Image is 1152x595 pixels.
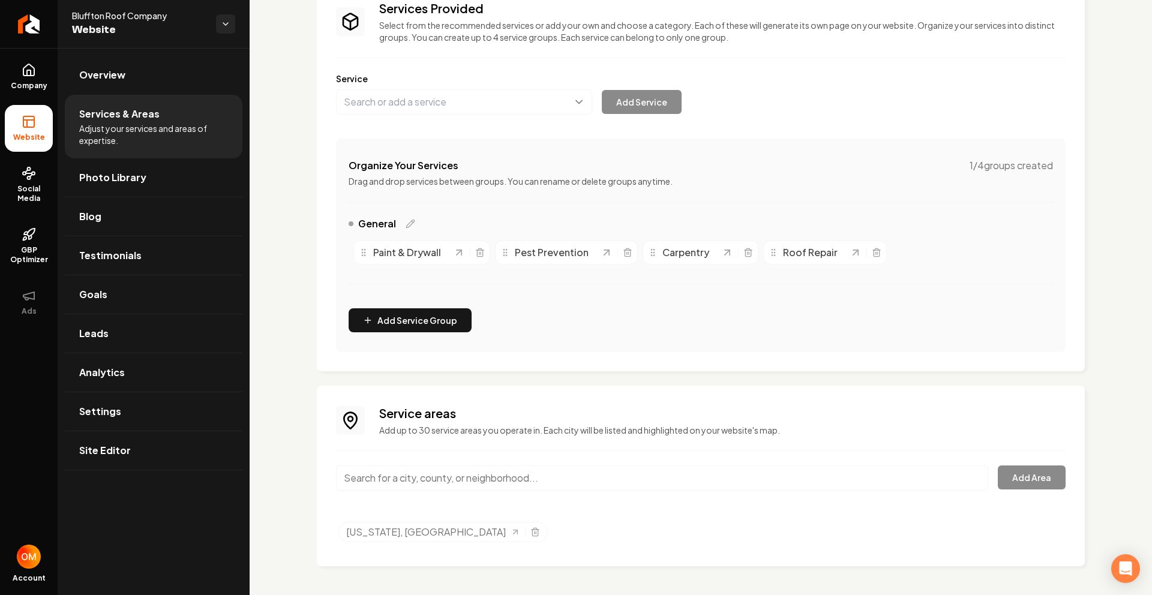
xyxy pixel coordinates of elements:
[358,217,396,231] span: General
[65,392,242,431] a: Settings
[5,279,53,326] button: Ads
[65,236,242,275] a: Testimonials
[349,308,472,332] button: Add Service Group
[1111,554,1140,583] div: Open Intercom Messenger
[662,245,709,260] span: Carpentry
[8,133,50,142] span: Website
[5,53,53,100] a: Company
[783,245,838,260] span: Roof Repair
[65,158,242,197] a: Photo Library
[349,158,458,173] h4: Organize Your Services
[79,107,160,121] span: Services & Areas
[379,405,1066,422] h3: Service areas
[18,14,40,34] img: Rebolt Logo
[17,545,41,569] button: Open user button
[65,314,242,353] a: Leads
[648,245,721,260] div: Carpentry
[79,209,101,224] span: Blog
[500,245,601,260] div: Pest Prevention
[970,158,1053,173] span: 1 / 4 groups created
[379,19,1066,43] p: Select from the recommended services or add your own and choose a category. Each of these will ge...
[769,245,850,260] div: Roof Repair
[6,81,52,91] span: Company
[5,184,53,203] span: Social Media
[338,522,1066,547] ul: Selected tags
[79,326,109,341] span: Leads
[79,122,228,146] span: Adjust your services and areas of expertise.
[336,465,988,491] input: Search for a city, county, or neighborhood...
[65,275,242,314] a: Goals
[515,245,589,260] span: Pest Prevention
[65,56,242,94] a: Overview
[5,218,53,274] a: GBP Optimizer
[65,431,242,470] a: Site Editor
[72,10,206,22] span: Bluffton Roof Company
[72,22,206,38] span: Website
[379,424,1066,436] p: Add up to 30 service areas you operate in. Each city will be listed and highlighted on your websi...
[65,197,242,236] a: Blog
[349,175,1053,187] p: Drag and drop services between groups. You can rename or delete groups anytime.
[65,353,242,392] a: Analytics
[79,170,146,185] span: Photo Library
[373,245,441,260] span: Paint & Drywall
[79,248,142,263] span: Testimonials
[79,68,125,82] span: Overview
[79,443,131,458] span: Site Editor
[336,73,1066,85] label: Service
[5,157,53,213] a: Social Media
[5,245,53,265] span: GBP Optimizer
[359,245,453,260] div: Paint & Drywall
[13,573,46,583] span: Account
[17,306,41,316] span: Ads
[79,287,107,302] span: Goals
[17,545,41,569] img: Omar Molai
[346,525,520,539] a: [US_STATE], [GEOGRAPHIC_DATA]
[79,365,125,380] span: Analytics
[79,404,121,419] span: Settings
[346,525,506,539] span: [US_STATE], [GEOGRAPHIC_DATA]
